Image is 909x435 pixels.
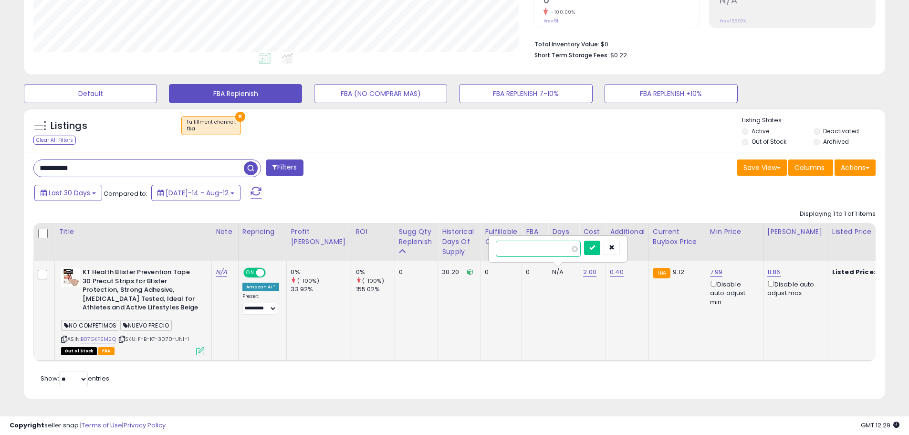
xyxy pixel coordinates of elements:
[291,285,351,294] div: 33.92%
[82,421,122,430] a: Terms of Use
[264,269,280,277] span: OFF
[742,116,885,125] p: Listing States:
[552,268,572,276] div: N/A
[169,84,302,103] button: FBA Replenish
[737,159,787,176] button: Save View
[835,159,876,176] button: Actions
[291,268,351,276] div: 0%
[61,268,80,287] img: 414fj2TbUIL._SL40_.jpg
[485,227,518,247] div: Fulfillable Quantity
[710,227,759,237] div: Min Price
[362,277,384,285] small: (-100%)
[33,136,76,145] div: Clear All Filters
[151,185,240,201] button: [DATE]-14 - Aug-12
[98,347,115,355] span: FBA
[823,138,849,146] label: Archived
[216,267,227,277] a: N/A
[61,320,119,331] span: NO COMPETIMOS
[291,227,347,247] div: Profit [PERSON_NAME]
[117,335,189,343] span: | SKU: F-B-KT-3070-UNI-1
[442,268,473,276] div: 30.20
[61,347,97,355] span: All listings that are currently out of stock and unavailable for purchase on Amazon
[610,227,645,247] div: Additional Cost
[34,185,102,201] button: Last 30 Days
[794,163,825,172] span: Columns
[166,188,229,198] span: [DATE]-14 - Aug-12
[767,279,821,297] div: Disable auto adjust max
[242,293,280,315] div: Preset:
[788,159,833,176] button: Columns
[442,227,477,257] div: Historical Days Of Supply
[459,84,592,103] button: FBA REPLENISH 7-10%
[552,227,575,247] div: Days Cover
[244,269,256,277] span: ON
[41,374,109,383] span: Show: entries
[356,268,395,276] div: 0%
[61,268,204,354] div: ASIN:
[548,9,575,16] small: -100.00%
[752,138,786,146] label: Out of Stock
[59,227,208,237] div: Title
[710,267,723,277] a: 7.99
[653,268,670,278] small: FBA
[720,18,746,24] small: Prev: 155.02%
[51,119,87,133] h5: Listings
[800,210,876,219] div: Displaying 1 to 1 of 1 items
[24,84,157,103] button: Default
[399,227,434,247] div: Sugg Qty Replenish
[242,227,283,237] div: Repricing
[610,267,624,277] a: 0.40
[767,227,824,237] div: [PERSON_NAME]
[49,188,90,198] span: Last 30 Days
[314,84,447,103] button: FBA (NO COMPRAR MAS)
[395,223,438,261] th: Please note that this number is a calculation based on your required days of coverage and your ve...
[583,267,596,277] a: 2.00
[526,268,541,276] div: 0
[767,267,781,277] a: 11.86
[610,51,627,60] span: $0.22
[104,189,147,198] span: Compared to:
[81,335,116,343] a: B07GKFSM2Q
[534,40,599,48] b: Total Inventory Value:
[266,159,303,176] button: Filters
[399,268,431,276] div: 0
[235,112,245,122] button: ×
[124,421,166,430] a: Privacy Policy
[583,227,602,237] div: Cost
[605,84,738,103] button: FBA REPLENISH +10%
[861,421,899,430] span: 2025-09-12 12:29 GMT
[710,279,756,307] div: Disable auto adjust min
[242,283,280,291] div: Amazon AI *
[534,38,868,49] li: $0
[297,277,319,285] small: (-100%)
[673,267,684,276] span: 9.12
[83,268,199,315] b: KT Health Blister Prevention Tape 30 Precut Strips for Blister Protection, Strong Adhesive, [MEDI...
[10,421,166,430] div: seller snap | |
[187,118,236,133] span: Fulfillment channel :
[356,227,391,237] div: ROI
[752,127,769,135] label: Active
[526,227,544,257] div: FBA Total Qty
[10,421,44,430] strong: Copyright
[216,227,234,237] div: Note
[120,320,172,331] span: NUEVO PRECIO
[187,126,236,132] div: fba
[823,127,859,135] label: Deactivated
[543,18,558,24] small: Prev: 51
[534,51,609,59] b: Short Term Storage Fees:
[485,268,514,276] div: 0
[832,267,876,276] b: Listed Price:
[653,227,702,247] div: Current Buybox Price
[356,285,395,294] div: 155.02%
